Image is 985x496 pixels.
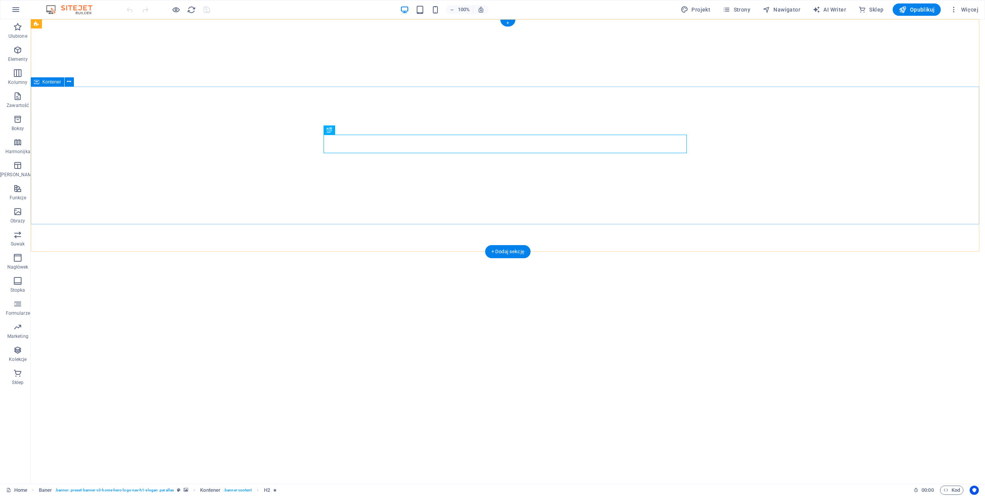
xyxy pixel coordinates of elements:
div: + Dodaj sekcję [485,245,531,258]
button: 100% [446,5,473,14]
span: . banner .preset-banner-v3-home-hero-logo-nav-h1-slogan .parallax [55,486,174,495]
button: Kliknij tutaj, aby wyjść z trybu podglądu i kontynuować edycję [171,5,180,14]
p: Kolekcje [9,356,27,362]
span: Kliknij, aby zaznaczyć. Kliknij dwukrotnie, aby edytować [39,486,52,495]
p: Elementy [8,56,28,62]
span: . banner-content [224,486,252,495]
p: Stopka [10,287,25,293]
i: Ten element jest konfigurowalnym ustawieniem wstępnym [177,488,180,492]
button: AI Writer [810,3,849,16]
i: Element zawiera animację [273,488,277,492]
p: Boksy [12,125,24,132]
span: Opublikuj [899,6,935,13]
button: Opublikuj [893,3,941,16]
span: 00 00 [922,486,933,495]
button: Nawigator [760,3,803,16]
i: Po zmianie rozmiaru automatycznie dostosowuje poziom powiększenia do wybranego urządzenia. [477,6,484,13]
i: Ten element zawiera tło [184,488,188,492]
p: Formularze [6,310,30,316]
h6: 100% [457,5,470,14]
p: Marketing [7,333,28,339]
span: Kontener [42,80,61,84]
p: Sklep [12,379,23,386]
span: Kliknij, aby zaznaczyć. Kliknij dwukrotnie, aby edytować [200,486,220,495]
p: Funkcje [10,195,26,201]
p: Ulubione [8,33,27,39]
button: Strony [720,3,753,16]
span: Nawigator [763,6,800,13]
p: Zawartość [7,102,29,109]
span: Kod [943,486,960,495]
span: : [927,487,928,493]
button: Projekt [678,3,713,16]
nav: breadcrumb [39,486,277,495]
p: Harmonijka [5,149,30,155]
span: Więcej [950,6,978,13]
button: Sklep [855,3,886,16]
button: Więcej [947,3,982,16]
a: Kliknij, aby anulować zaznaczenie. Kliknij dwukrotnie, aby otworzyć Strony [6,486,27,495]
p: Nagłówek [7,264,28,270]
span: Kliknij, aby zaznaczyć. Kliknij dwukrotnie, aby edytować [264,486,270,495]
span: Strony [723,6,750,13]
button: reload [187,5,196,14]
div: Projekt (Ctrl+Alt+Y) [678,3,713,16]
span: AI Writer [813,6,846,13]
button: Kod [940,486,963,495]
p: Obrazy [10,218,25,224]
span: Sklep [858,6,883,13]
div: + [500,20,515,27]
h6: Czas sesji [913,486,934,495]
span: Projekt [681,6,710,13]
i: Przeładuj stronę [187,5,196,14]
p: Kolumny [8,79,27,85]
img: Editor Logo [44,5,102,14]
button: Usercentrics [970,486,979,495]
p: Suwak [11,241,25,247]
